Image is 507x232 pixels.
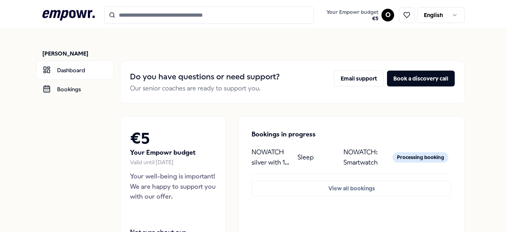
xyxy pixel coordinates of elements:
[334,71,384,86] button: Email support
[381,9,394,21] button: O
[252,129,452,140] p: Bookings in progress
[326,9,378,15] span: Your Empowr budget
[130,171,216,202] p: Your well-being is important! We are happy to support you with our offer.
[297,152,314,163] p: Sleep
[393,152,448,163] div: Processing booking
[252,180,452,196] button: View all bookings
[343,147,383,167] p: NOWATCH: Smartwatch
[42,50,114,58] p: [PERSON_NAME]
[130,83,280,94] p: Our senior coaches are ready to support you.
[130,126,216,151] h2: € 5
[130,158,216,167] div: Valid until [DATE]
[252,147,291,167] p: NOWATCH silver with 1 strap & 1 disc
[104,6,314,24] input: Search for products, categories or subcategories
[326,15,378,22] span: € 5
[387,71,455,86] button: Book a discovery call
[130,148,216,158] p: Your Empowr budget
[334,71,384,94] a: Email support
[325,8,380,23] button: Your Empowr budget€5
[36,61,114,80] a: Dashboard
[130,71,280,83] h2: Do you have questions or need support?
[323,7,381,23] a: Your Empowr budget€5
[36,80,114,99] a: Bookings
